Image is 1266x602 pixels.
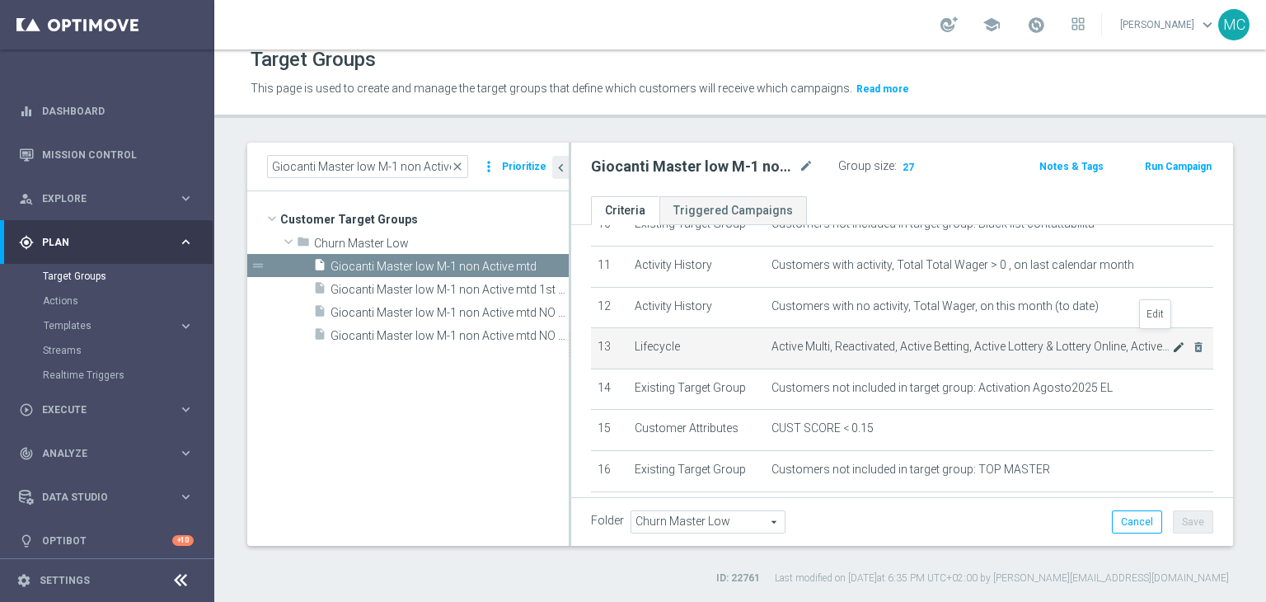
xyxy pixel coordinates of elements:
[1112,510,1162,534] button: Cancel
[42,89,194,133] a: Dashboard
[18,403,195,416] div: play_circle_outline Execute keyboard_arrow_right
[178,445,194,461] i: keyboard_arrow_right
[178,234,194,250] i: keyboard_arrow_right
[1118,12,1218,37] a: [PERSON_NAME]keyboard_arrow_down
[481,155,497,178] i: more_vert
[1038,158,1105,176] button: Notes & Tags
[42,519,172,562] a: Optibot
[331,306,569,320] span: Giocanti Master low M-1 non Active mtd NO NWL
[43,344,171,357] a: Streams
[771,299,1099,313] span: Customers with no activity, Total Wager, on this month (to date)
[659,196,807,225] a: Triggered Campaigns
[591,205,628,247] td: 10
[894,159,897,173] label: :
[838,159,894,173] label: Group size
[1198,16,1217,34] span: keyboard_arrow_down
[43,319,195,332] button: Templates keyboard_arrow_right
[591,514,624,528] label: Folder
[1173,510,1213,534] button: Save
[42,133,194,176] a: Mission Control
[178,489,194,505] i: keyboard_arrow_right
[251,82,852,95] span: This page is used to create and manage the target groups that define which customers will receive...
[19,104,34,119] i: equalizer
[591,246,628,287] td: 11
[628,205,765,247] td: Existing Target Group
[19,446,34,461] i: track_changes
[178,402,194,417] i: keyboard_arrow_right
[628,410,765,451] td: Customer Attributes
[313,304,326,323] i: insert_drive_file
[553,160,569,176] i: chevron_left
[43,264,213,289] div: Target Groups
[18,192,195,205] button: person_search Explore keyboard_arrow_right
[40,576,90,586] a: Settings
[982,16,1001,34] span: school
[19,89,194,133] div: Dashboard
[42,194,178,204] span: Explore
[771,258,1134,272] span: Customers with activity, Total Total Wager > 0 , on last calendar month
[628,369,765,410] td: Existing Target Group
[18,105,195,118] button: equalizer Dashboard
[19,402,178,417] div: Execute
[313,281,326,300] i: insert_drive_file
[280,208,569,231] span: Customer Target Groups
[591,196,659,225] a: Criteria
[331,283,569,297] span: Giocanti Master low M-1 non Active mtd 1st Slot
[771,381,1113,395] span: Customers not included in target group: Activation Agosto2025 EL
[42,449,178,459] span: Analyze
[19,191,178,206] div: Explore
[42,238,178,247] span: Plan
[297,235,310,254] i: folder
[552,156,569,179] button: chevron_left
[18,148,195,162] button: Mission Control
[178,190,194,206] i: keyboard_arrow_right
[771,463,1050,477] span: Customers not included in target group: TOP MASTER
[18,447,195,460] button: track_changes Analyze keyboard_arrow_right
[591,410,628,451] td: 15
[591,450,628,491] td: 16
[628,328,765,369] td: Lifecycle
[19,490,178,505] div: Data Studio
[19,191,34,206] i: person_search
[799,157,814,176] i: mode_edit
[628,450,765,491] td: Existing Target Group
[19,133,194,176] div: Mission Control
[591,157,795,176] h2: Giocanti Master low M-1 non Active mtd
[1192,341,1205,354] i: delete_forever
[42,405,178,415] span: Execute
[901,161,916,176] span: 27
[43,294,171,308] a: Actions
[775,571,1229,586] label: Last modified on [DATE] at 6:35 PM UTC+02:00 by [PERSON_NAME][EMAIL_ADDRESS][DOMAIN_NAME]
[18,534,195,548] button: lightbulb Optibot +10
[43,363,213,388] div: Realtime Triggers
[771,340,1171,354] span: Active Multi, Reactivated, Active Betting, Active Lottery & Lottery Online, Active Casino, Active...
[313,327,326,346] i: insert_drive_file
[771,421,874,435] span: CUST SCORE < 0.15
[19,402,34,417] i: play_circle_outline
[19,235,34,250] i: gps_fixed
[44,321,178,331] div: Templates
[178,318,194,334] i: keyboard_arrow_right
[313,258,326,277] i: insert_drive_file
[267,155,468,178] input: Quick find group or folder
[43,270,171,283] a: Target Groups
[16,573,31,588] i: settings
[172,535,194,546] div: +10
[18,236,195,249] button: gps_fixed Plan keyboard_arrow_right
[19,519,194,562] div: Optibot
[628,287,765,328] td: Activity History
[19,534,34,548] i: lightbulb
[1172,341,1185,354] i: mode_edit
[18,491,195,504] button: Data Studio keyboard_arrow_right
[331,329,569,343] span: Giocanti Master low M-1 non Active mtd NO SLOT
[591,328,628,369] td: 13
[43,289,213,313] div: Actions
[251,48,376,72] h1: Target Groups
[43,313,213,338] div: Templates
